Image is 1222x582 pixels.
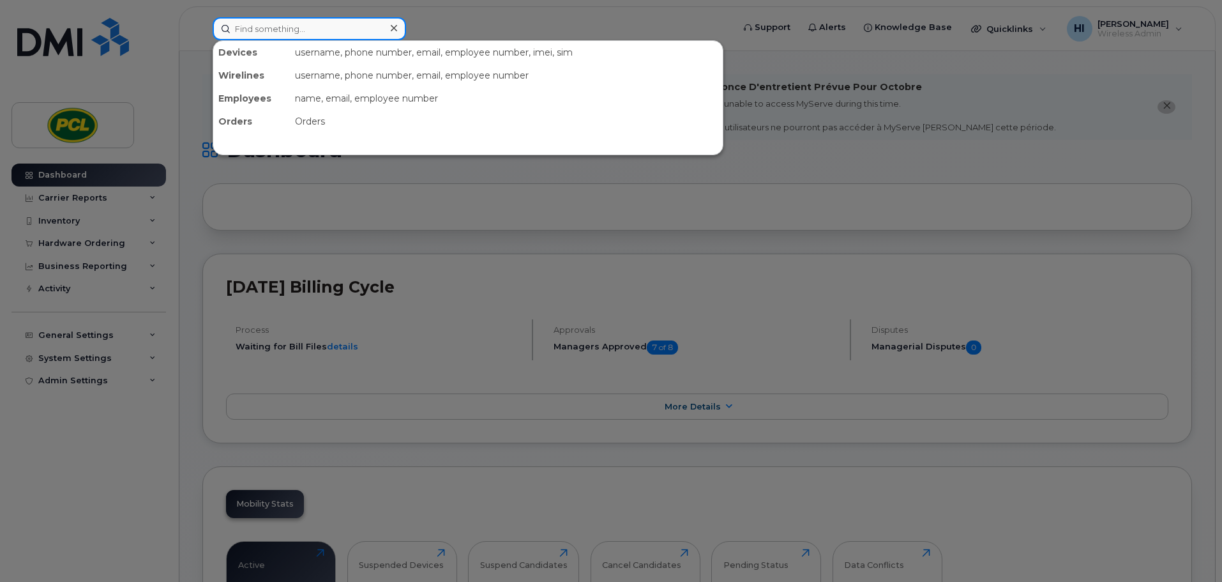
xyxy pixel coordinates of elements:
[290,110,723,133] div: Orders
[213,110,290,133] div: Orders
[290,87,723,110] div: name, email, employee number
[213,64,290,87] div: Wirelines
[290,64,723,87] div: username, phone number, email, employee number
[213,41,290,64] div: Devices
[213,87,290,110] div: Employees
[290,41,723,64] div: username, phone number, email, employee number, imei, sim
